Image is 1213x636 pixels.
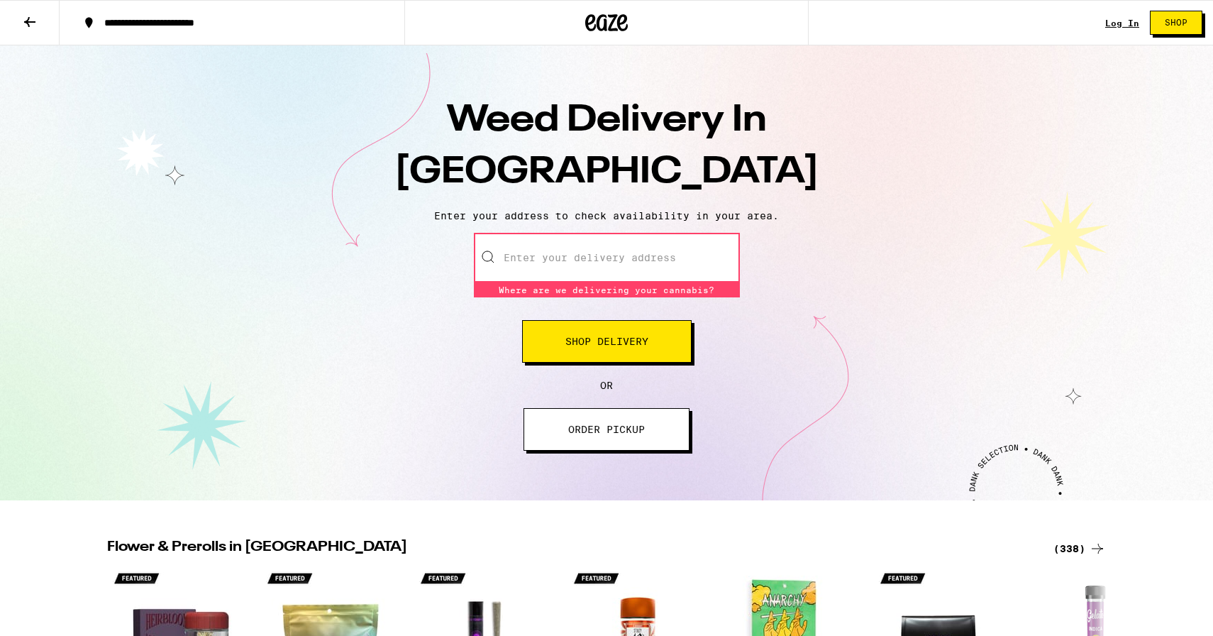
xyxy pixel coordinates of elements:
[568,424,645,434] span: ORDER PICKUP
[1053,540,1106,557] a: (338)
[522,320,692,363] button: Shop Delivery
[1165,18,1187,27] span: Shop
[107,540,1036,557] h2: Flower & Prerolls in [GEOGRAPHIC_DATA]
[394,154,819,191] span: [GEOGRAPHIC_DATA]
[1150,11,1202,35] button: Shop
[1105,18,1139,28] a: Log In
[474,233,740,283] input: Enter your delivery address
[524,408,689,451] button: ORDER PICKUP
[358,95,855,199] h1: Weed Delivery In
[565,336,648,346] span: Shop Delivery
[600,380,613,391] span: OR
[1139,11,1213,35] a: Shop
[14,210,1199,221] p: Enter your address to check availability in your area.
[474,283,740,297] div: Where are we delivering your cannabis?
